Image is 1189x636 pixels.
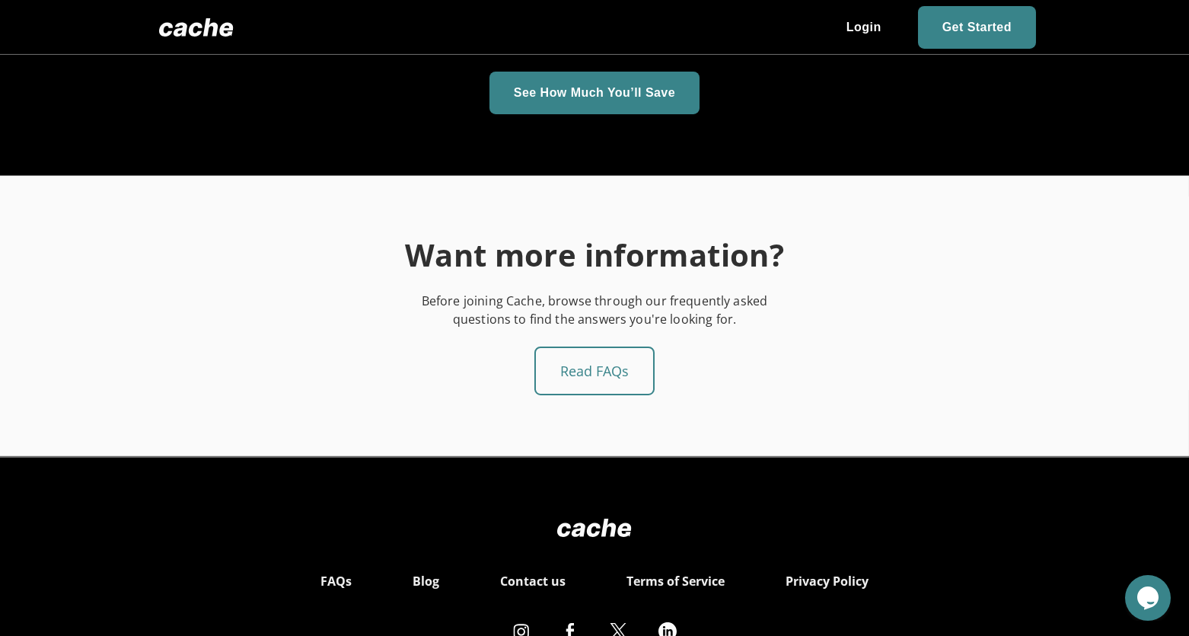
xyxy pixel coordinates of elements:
[822,6,906,49] a: Login
[489,72,700,114] button: See How Much You’ll Save
[320,570,352,592] a: FAQs
[626,570,725,592] a: Terms of Service
[557,519,632,537] img: Logo
[500,570,566,592] a: Contact us
[534,347,655,395] a: Read FAQs
[153,12,240,43] img: Logo
[786,570,869,592] a: Privacy Policy
[153,237,1036,273] p: Want more information?
[393,292,796,328] p: Before joining Cache, browse through our frequently asked questions to find the answers you're lo...
[1125,575,1174,621] iframe: chat widget
[918,6,1036,49] a: Get Started
[413,570,439,592] a: Blog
